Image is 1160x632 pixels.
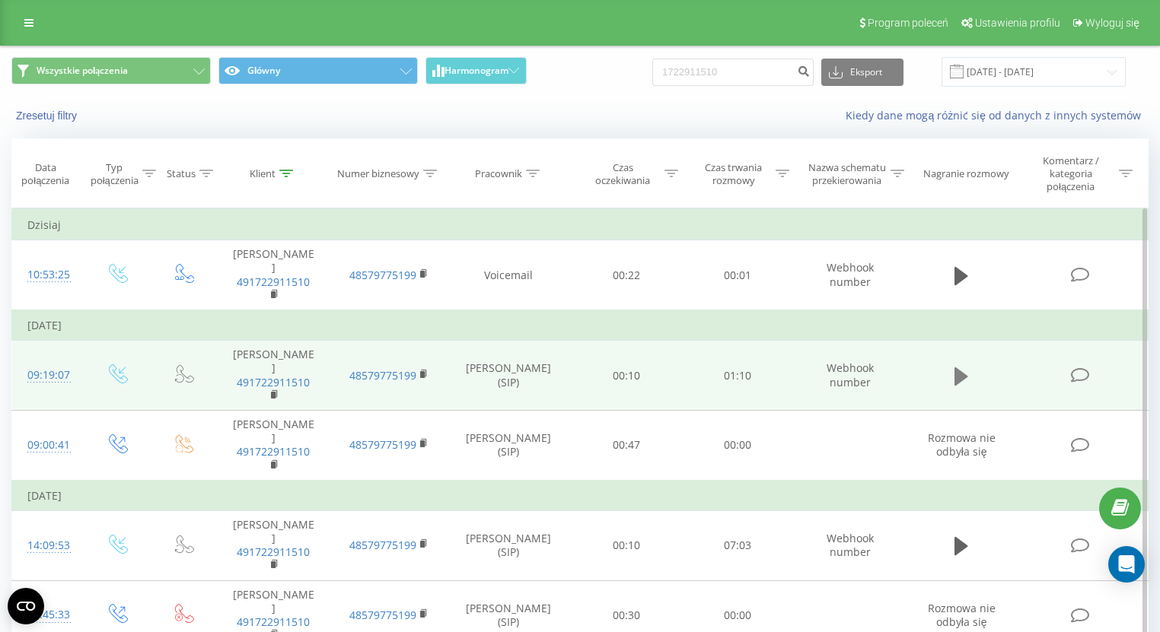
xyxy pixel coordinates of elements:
[975,17,1060,29] span: Ustawienia profilu
[928,430,996,459] span: Rozmowa nie odbyła się
[928,601,996,629] span: Rozmowa nie odbyła się
[682,510,793,580] td: 07:03
[237,375,310,389] a: 491722911510
[218,57,418,84] button: Główny
[652,59,814,86] input: Wyszukiwanie według numeru
[821,59,903,86] button: Eksport
[337,167,419,180] div: Numer biznesowy
[237,545,310,559] a: 491722911510
[923,167,1009,180] div: Nagranie rozmowy
[12,161,79,187] div: Data połączenia
[12,481,1149,511] td: [DATE]
[445,65,508,76] span: Harmonogram
[571,410,682,480] td: 00:47
[349,268,416,282] a: 48579775199
[27,360,68,390] div: 09:19:07
[447,240,571,310] td: Voicemail
[682,240,793,310] td: 00:01
[571,510,682,580] td: 00:10
[12,210,1149,240] td: Dzisiaj
[27,260,68,290] div: 10:53:25
[1108,546,1145,583] div: Open Intercom Messenger
[793,341,909,411] td: Webhook number
[349,538,416,552] a: 48579775199
[571,240,682,310] td: 00:22
[237,275,310,289] a: 491722911510
[27,531,68,561] div: 14:09:53
[11,57,211,84] button: Wszystkie połączenia
[349,437,416,452] a: 48579775199
[447,341,571,411] td: [PERSON_NAME] (SIP)
[216,510,332,580] td: [PERSON_NAME]
[447,410,571,480] td: [PERSON_NAME] (SIP)
[846,108,1149,122] a: Kiedy dane mogą różnić się od danych z innych systemów
[682,410,793,480] td: 00:00
[37,65,128,77] span: Wszystkie połączenia
[27,430,68,460] div: 09:00:41
[216,341,332,411] td: [PERSON_NAME]
[475,167,522,180] div: Pracownik
[349,368,416,383] a: 48579775199
[8,588,44,624] button: Open CMP widget
[91,161,139,187] div: Typ połączenia
[237,444,310,459] a: 491722911510
[11,109,84,122] button: Zresetuj filtry
[585,161,661,187] div: Czas oczekiwania
[349,608,416,622] a: 48579775199
[425,57,527,84] button: Harmonogram
[1026,154,1115,193] div: Komentarz / kategoria połączenia
[167,167,196,180] div: Status
[793,240,909,310] td: Webhook number
[237,615,310,629] a: 491722911510
[696,161,772,187] div: Czas trwania rozmowy
[12,310,1149,341] td: [DATE]
[682,341,793,411] td: 01:10
[1085,17,1139,29] span: Wyloguj się
[216,240,332,310] td: [PERSON_NAME]
[250,167,276,180] div: Klient
[216,410,332,480] td: [PERSON_NAME]
[793,510,909,580] td: Webhook number
[868,17,948,29] span: Program poleceń
[447,510,571,580] td: [PERSON_NAME] (SIP)
[571,341,682,411] td: 00:10
[807,161,888,187] div: Nazwa schematu przekierowania
[27,600,68,630] div: 13:45:33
